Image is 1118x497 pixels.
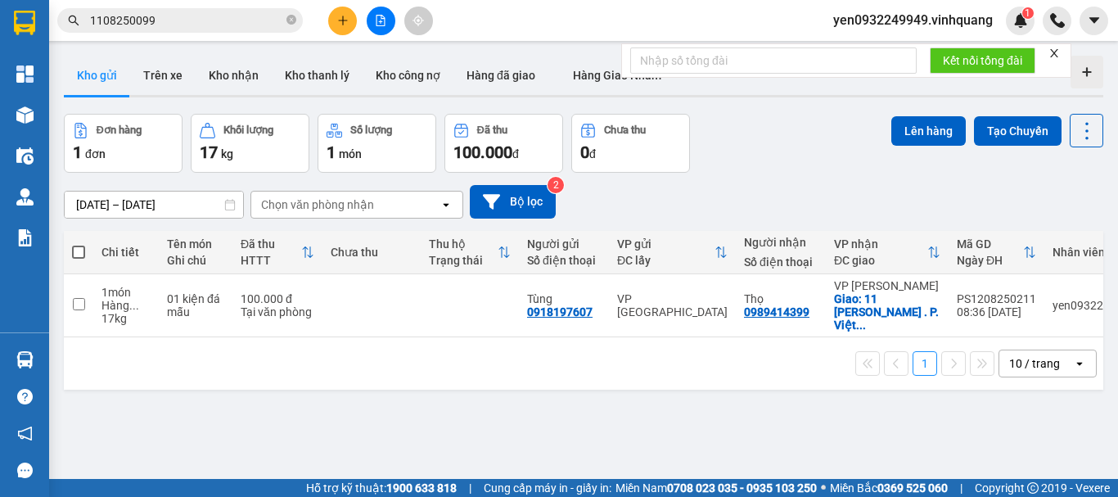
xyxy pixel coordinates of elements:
[617,292,728,319] div: VP [GEOGRAPHIC_DATA]
[548,177,564,193] sup: 2
[64,114,183,173] button: Đơn hàng1đơn
[856,319,866,332] span: ...
[429,254,498,267] div: Trạng thái
[65,192,243,218] input: Select a date range.
[974,116,1062,146] button: Tạo Chuyến
[17,426,33,441] span: notification
[101,286,151,299] div: 1 món
[97,124,142,136] div: Đơn hàng
[386,481,457,495] strong: 1900 633 818
[826,231,949,274] th: Toggle SortBy
[17,463,33,478] span: message
[834,237,927,251] div: VP nhận
[306,479,457,497] span: Hỗ trợ kỹ thuật:
[331,246,412,259] div: Chưa thu
[453,56,548,95] button: Hàng đã giao
[943,52,1022,70] span: Kết nối tổng đài
[328,7,357,35] button: plus
[272,56,363,95] button: Kho thanh lý
[421,231,519,274] th: Toggle SortBy
[484,479,611,497] span: Cung cấp máy in - giấy in:
[573,69,661,82] span: Hàng Giao Nhầm
[16,188,34,206] img: warehouse-icon
[232,231,322,274] th: Toggle SortBy
[337,15,349,26] span: plus
[339,147,362,160] span: món
[957,305,1036,319] div: 08:36 [DATE]
[820,10,1006,30] span: yen0932249949.vinhquang
[527,254,601,267] div: Số điện thoại
[404,7,433,35] button: aim
[1025,7,1030,19] span: 1
[744,236,818,249] div: Người nhận
[821,485,826,491] span: ⚪️
[949,231,1044,274] th: Toggle SortBy
[617,254,715,267] div: ĐC lấy
[877,481,948,495] strong: 0369 525 060
[744,255,818,269] div: Số điện thoại
[350,124,392,136] div: Số lượng
[834,279,940,292] div: VP [PERSON_NAME]
[1027,482,1039,494] span: copyright
[363,56,453,95] button: Kho công nợ
[16,351,34,368] img: warehouse-icon
[85,147,106,160] span: đơn
[16,66,34,83] img: dashboard-icon
[367,7,395,35] button: file-add
[444,114,563,173] button: Đã thu100.000đ
[318,114,436,173] button: Số lượng1món
[129,299,139,312] span: ...
[609,231,736,274] th: Toggle SortBy
[223,124,273,136] div: Khối lượng
[615,479,817,497] span: Miền Nam
[261,197,374,213] div: Chọn văn phòng nhận
[167,254,224,267] div: Ghi chú
[589,147,596,160] span: đ
[101,299,151,312] div: Hàng thông thường
[1071,56,1103,88] div: Tạo kho hàng mới
[429,237,498,251] div: Thu hộ
[17,389,33,404] span: question-circle
[73,142,82,162] span: 1
[527,237,601,251] div: Người gửi
[744,292,818,305] div: Thọ
[1022,7,1034,19] sup: 1
[16,147,34,165] img: warehouse-icon
[512,147,519,160] span: đ
[469,479,471,497] span: |
[1048,47,1060,59] span: close
[375,15,386,26] span: file-add
[580,142,589,162] span: 0
[90,11,283,29] input: Tìm tên, số ĐT hoặc mã đơn
[440,198,453,211] svg: open
[412,15,424,26] span: aim
[241,237,301,251] div: Đã thu
[957,292,1036,305] div: PS1208250211
[957,237,1023,251] div: Mã GD
[130,56,196,95] button: Trên xe
[830,479,948,497] span: Miền Bắc
[16,229,34,246] img: solution-icon
[960,479,962,497] span: |
[1009,355,1060,372] div: 10 / trang
[1087,13,1102,28] span: caret-down
[200,142,218,162] span: 17
[16,106,34,124] img: warehouse-icon
[834,292,940,332] div: Giao: 11 Nguyễn Văn Linh . P. Việt Hưng , hn
[667,481,817,495] strong: 0708 023 035 - 0935 103 250
[891,116,966,146] button: Lên hàng
[68,15,79,26] span: search
[167,292,224,319] div: 01 kiện đá mẫu
[241,292,314,305] div: 100.000 đ
[913,351,937,376] button: 1
[617,237,715,251] div: VP gửi
[604,124,646,136] div: Chưa thu
[327,142,336,162] span: 1
[14,11,35,35] img: logo-vxr
[241,305,314,319] div: Tại văn phòng
[630,47,917,74] input: Nhập số tổng đài
[191,114,309,173] button: Khối lượng17kg
[744,305,809,319] div: 0989414399
[286,13,296,29] span: close-circle
[1080,7,1108,35] button: caret-down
